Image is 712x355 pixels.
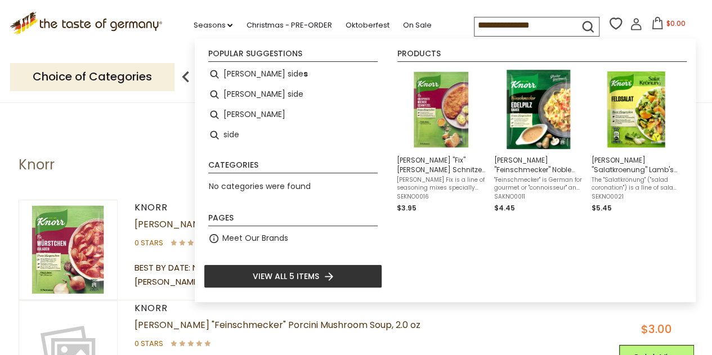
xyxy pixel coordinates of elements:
li: Knorr "Salatkroenung" Lamb's Lettuce Salad Dressing, 5 pack [587,64,684,218]
img: Knorr "Fix" Sausage Goulash Sauce Mix 2.4 oz - DEAL [19,201,117,299]
span: $3.95 [397,203,417,213]
span: $0.00 [666,19,685,28]
li: knorr side [204,84,382,105]
span: $3.00 [641,321,672,337]
li: View all 5 items [204,264,382,288]
span: [PERSON_NAME] "Feinschmecker" Noble Mushroom Sauce 2.4 oz [494,155,583,174]
a: Oktoberfest [345,19,389,32]
b: s [303,68,308,80]
span: SEKNO0016 [397,193,485,201]
a: [PERSON_NAME] "Fix" [PERSON_NAME] Schnitzel Seasoning Mix, 3.2 oz[PERSON_NAME] Fix is a line of s... [397,69,485,214]
li: Meet Our Brands [204,228,382,249]
span: [PERSON_NAME] Fix is a line of seasoning mixes specially created to flavor specific dishes repres... [397,176,485,192]
a: Seasons [193,19,232,32]
div: Knorr [135,303,602,314]
li: Knorr "Feinschmecker" Noble Mushroom Sauce 2.4 oz [490,64,587,218]
span: SAKNO0011 [494,193,583,201]
span: [PERSON_NAME] "Fix" [PERSON_NAME] Schnitzel Seasoning Mix, 3.2 oz [397,155,485,174]
li: side [204,125,382,145]
div: BEST BY DATE: NOVEMEBER 2025 "Feinschmecker" is German for gourmet or "connoisseur" and this [PER... [135,261,602,298]
a: On Sale [402,19,431,32]
img: previous arrow [174,66,197,88]
span: $4.45 [494,203,515,213]
li: Popular suggestions [208,50,378,62]
a: Christmas - PRE-ORDER [246,19,332,32]
li: knorr [204,105,382,125]
a: [PERSON_NAME] "Feinschmecker" Noble Mushroom Sauce 2.4 oz"Feinschmecker" is German for gourmet or... [494,69,583,214]
a: Meet Our Brands [222,232,288,245]
li: Knorr "Fix" Wiener Schnitzel Seasoning Mix, 3.2 oz [392,64,490,218]
span: "Feinschmecker" is German for gourmet or "connoisseur" and this "Edelpilz" (noble mushrooms) sauc... [494,176,583,192]
span: No categories were found [209,181,311,192]
li: Products [397,50,687,62]
li: Categories [208,161,378,173]
span: 0 stars [135,338,163,349]
span: $5.45 [592,203,612,213]
button: $0.00 [644,17,692,34]
a: [PERSON_NAME] "Feinschmecker" Porcini Mushroom Soup, 2.0 oz [135,318,420,331]
a: [PERSON_NAME] "Salatkroenung" Lamb's Lettuce Salad Dressing, 5 packThe "Salatkrönung" ("salad cor... [592,69,680,214]
li: knorr sides [204,64,382,84]
li: Pages [208,214,378,226]
div: Knorr [135,202,602,213]
span: [PERSON_NAME] "Salatkroenung" Lamb's Lettuce Salad Dressing, 5 pack [592,155,680,174]
h1: Knorr [19,156,55,173]
span: The "Salatkrönung" ("salad coronation") is a line of salad dressing mixes with carefully selected... [592,176,680,192]
span: View all 5 items [253,270,319,282]
p: Choice of Categories [10,63,174,91]
span: SEKNO0021 [592,193,680,201]
span: 0 stars [135,237,163,248]
div: Instant Search Results [195,39,696,302]
a: [PERSON_NAME] "Fix" Sausage Goulash Sauce Mix 2.4 oz - DEAL [135,218,411,231]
